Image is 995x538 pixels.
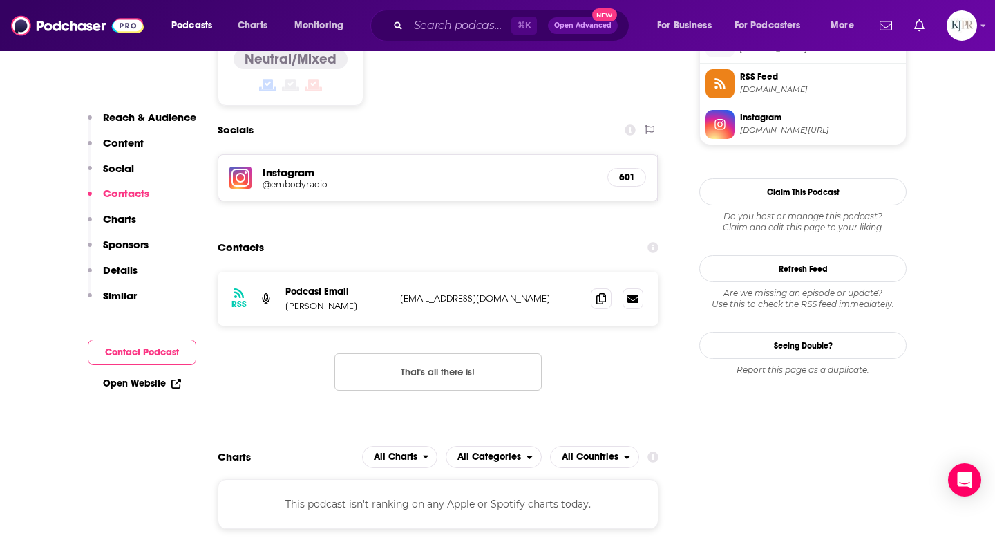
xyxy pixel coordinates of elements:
[726,15,821,37] button: open menu
[285,300,389,312] p: [PERSON_NAME]
[699,332,907,359] a: Seeing Double?
[88,187,149,212] button: Contacts
[218,234,264,261] h2: Contacts
[263,179,596,189] a: @embodyradio
[657,16,712,35] span: For Business
[740,84,900,95] span: embodyradio.libsyn.com
[263,179,484,189] h5: @embodyradio
[218,117,254,143] h2: Socials
[647,15,729,37] button: open menu
[554,22,612,29] span: Open Advanced
[103,263,138,277] p: Details
[446,446,542,468] h2: Categories
[446,446,542,468] button: open menu
[294,16,343,35] span: Monitoring
[740,125,900,136] span: instagram.com/embodyradio
[592,8,617,21] span: New
[699,288,907,310] div: Are we missing an episode or update? Use this to check the RSS feed immediately.
[218,450,251,463] h2: Charts
[705,69,900,98] a: RSS Feed[DOMAIN_NAME]
[362,446,438,468] button: open menu
[88,289,137,315] button: Similar
[11,12,144,39] img: Podchaser - Follow, Share and Rate Podcasts
[285,286,389,297] p: Podcast Email
[162,15,230,37] button: open menu
[550,446,639,468] h2: Countries
[218,479,658,529] div: This podcast isn't ranking on any Apple or Spotify charts today.
[88,238,149,263] button: Sponsors
[831,16,854,35] span: More
[103,212,136,225] p: Charts
[619,171,634,183] h5: 601
[457,452,521,462] span: All Categories
[383,10,643,41] div: Search podcasts, credits, & more...
[103,111,196,124] p: Reach & Audience
[238,16,267,35] span: Charts
[699,211,907,233] div: Claim and edit this page to your liking.
[947,10,977,41] span: Logged in as KJPRpodcast
[103,238,149,251] p: Sponsors
[699,211,907,222] span: Do you host or manage this podcast?
[374,452,417,462] span: All Charts
[231,299,247,310] h3: RSS
[705,110,900,139] a: Instagram[DOMAIN_NAME][URL]
[103,378,181,389] a: Open Website
[103,187,149,200] p: Contacts
[88,162,134,187] button: Social
[245,50,337,68] h4: Neutral/Mixed
[740,111,900,124] span: Instagram
[103,162,134,175] p: Social
[947,10,977,41] img: User Profile
[88,111,196,136] button: Reach & Audience
[88,212,136,238] button: Charts
[909,14,930,37] a: Show notifications dropdown
[548,17,618,34] button: Open AdvancedNew
[740,71,900,83] span: RSS Feed
[562,452,618,462] span: All Countries
[948,463,981,497] div: Open Intercom Messenger
[103,136,144,149] p: Content
[171,16,212,35] span: Podcasts
[88,340,196,365] button: Contact Podcast
[88,136,144,162] button: Content
[362,446,438,468] h2: Platforms
[103,289,137,302] p: Similar
[699,178,907,205] button: Claim This Podcast
[735,16,801,35] span: For Podcasters
[229,167,252,189] img: iconImage
[334,353,542,391] button: Nothing here.
[285,15,361,37] button: open menu
[511,17,537,35] span: ⌘ K
[550,446,639,468] button: open menu
[408,15,511,37] input: Search podcasts, credits, & more...
[229,15,276,37] a: Charts
[874,14,898,37] a: Show notifications dropdown
[699,364,907,375] div: Report this page as a duplicate.
[88,263,138,289] button: Details
[947,10,977,41] button: Show profile menu
[821,15,871,37] button: open menu
[263,166,596,179] h5: Instagram
[699,255,907,282] button: Refresh Feed
[400,293,580,304] p: [EMAIL_ADDRESS][DOMAIN_NAME]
